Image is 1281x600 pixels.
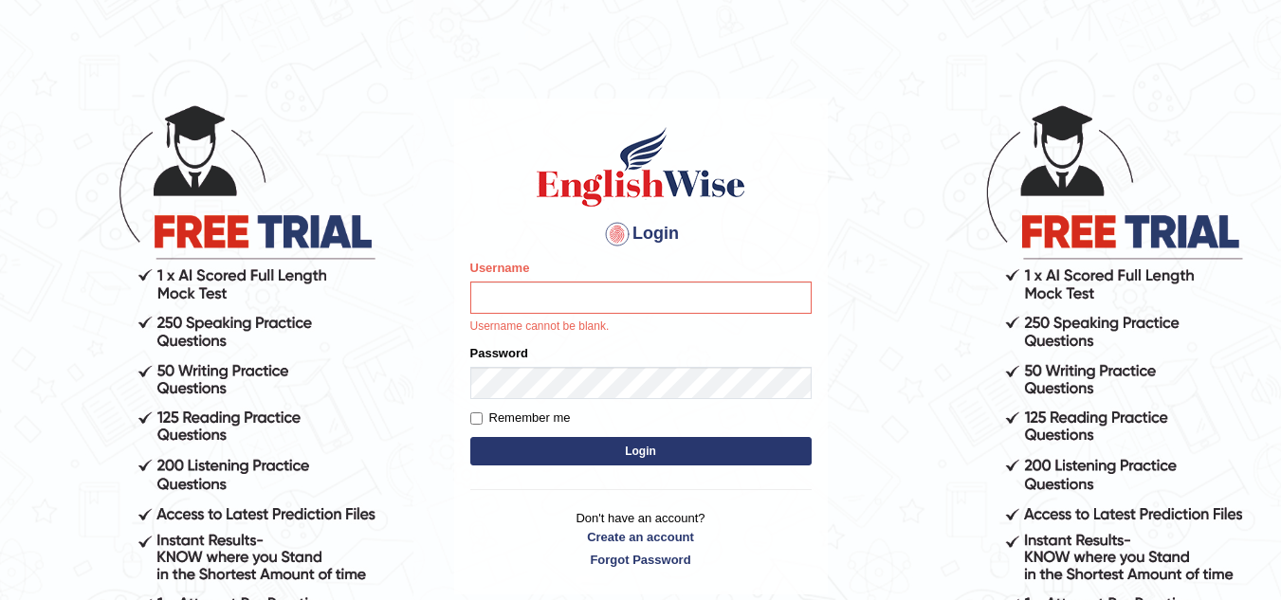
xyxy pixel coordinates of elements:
img: Logo of English Wise sign in for intelligent practice with AI [533,124,749,209]
a: Create an account [470,528,812,546]
p: Username cannot be blank. [470,318,812,336]
input: Remember me [470,412,483,425]
label: Username [470,259,530,277]
label: Remember me [470,409,571,427]
button: Login [470,437,812,465]
label: Password [470,344,528,362]
a: Forgot Password [470,551,812,569]
p: Don't have an account? [470,509,812,568]
h4: Login [470,219,812,249]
